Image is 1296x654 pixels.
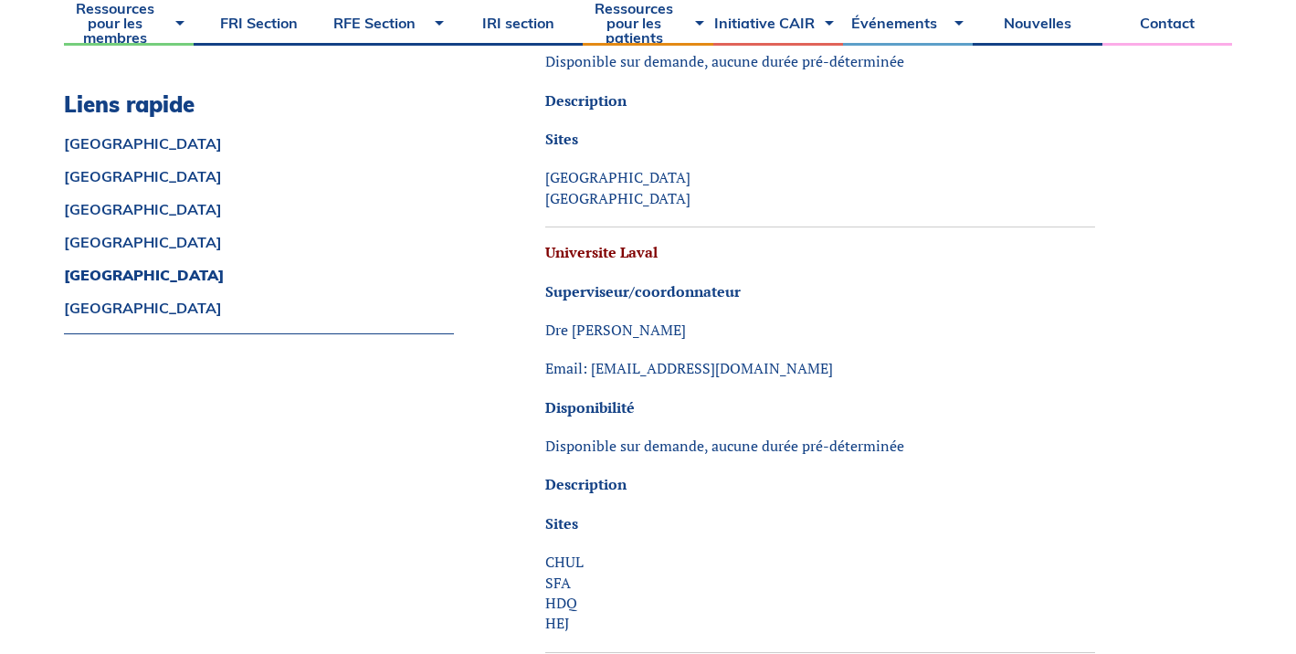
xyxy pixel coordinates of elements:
[545,358,1095,378] p: Email: [EMAIL_ADDRESS][DOMAIN_NAME]
[545,513,578,533] strong: Sites
[545,281,741,301] strong: Superviseur/coordonnateur
[545,167,1095,208] p: [GEOGRAPHIC_DATA] [GEOGRAPHIC_DATA]
[545,552,1095,634] p: CHUL SFA HDQ HEJ
[545,397,635,417] span: Disponibilité
[64,169,454,184] a: [GEOGRAPHIC_DATA]
[64,91,454,118] h3: Liens rapide
[545,320,1095,340] p: Dre [PERSON_NAME]
[64,301,454,315] a: [GEOGRAPHIC_DATA]
[545,242,658,262] a: Universite Laval
[64,202,454,216] a: [GEOGRAPHIC_DATA]
[545,474,627,494] strong: Description
[545,51,1095,71] p: Disponible sur demande, aucune durée pré-déterminée
[545,129,578,149] strong: Sites
[545,436,1095,456] p: Disponible sur demande, aucune durée pré-déterminée
[64,235,454,249] a: [GEOGRAPHIC_DATA]
[64,136,454,151] a: [GEOGRAPHIC_DATA]
[64,268,454,282] a: [GEOGRAPHIC_DATA]
[545,90,627,111] strong: Description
